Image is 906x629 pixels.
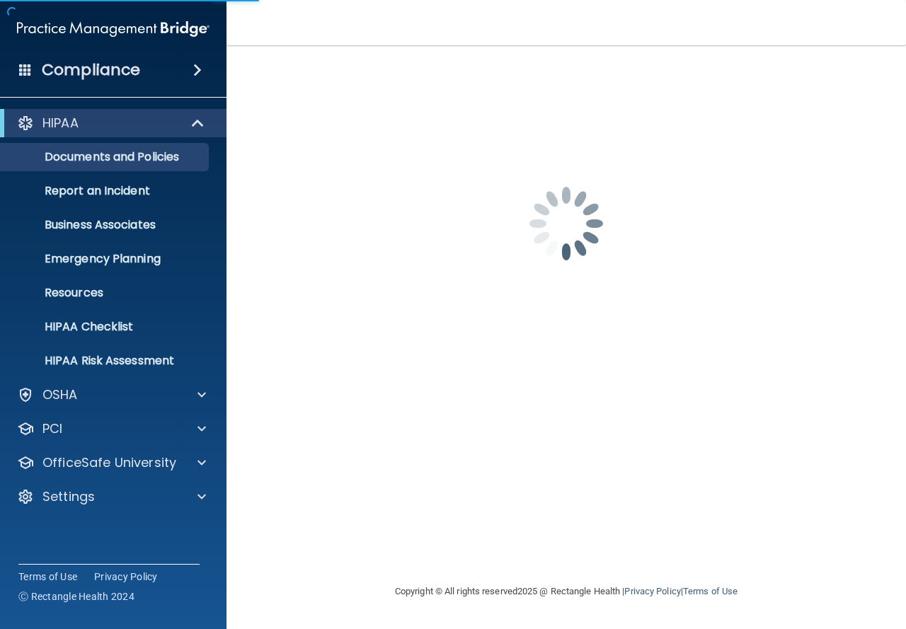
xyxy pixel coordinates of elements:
[17,488,206,505] a: Settings
[42,60,140,80] h4: Compliance
[9,184,202,198] p: Report an Incident
[308,569,825,614] div: Copyright © All rights reserved 2025 @ Rectangle Health | |
[42,115,79,132] p: HIPAA
[9,320,202,334] p: HIPAA Checklist
[18,570,77,584] a: Terms of Use
[42,488,95,505] p: Settings
[42,386,78,403] p: OSHA
[683,586,738,596] a: Terms of Use
[9,354,202,368] p: HIPAA Risk Assessment
[624,586,680,596] a: Privacy Policy
[17,15,210,43] img: PMB logo
[9,150,202,164] p: Documents and Policies
[18,589,134,604] span: Ⓒ Rectangle Health 2024
[17,115,205,132] a: HIPAA
[9,218,202,232] p: Business Associates
[42,454,176,471] p: OfficeSafe University
[9,286,202,300] p: Resources
[495,153,637,294] img: spinner.e123f6fc.gif
[17,454,206,471] a: OfficeSafe University
[94,570,158,584] a: Privacy Policy
[17,420,206,437] a: PCI
[42,420,62,437] p: PCI
[17,386,206,403] a: OSHA
[9,252,202,266] p: Emergency Planning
